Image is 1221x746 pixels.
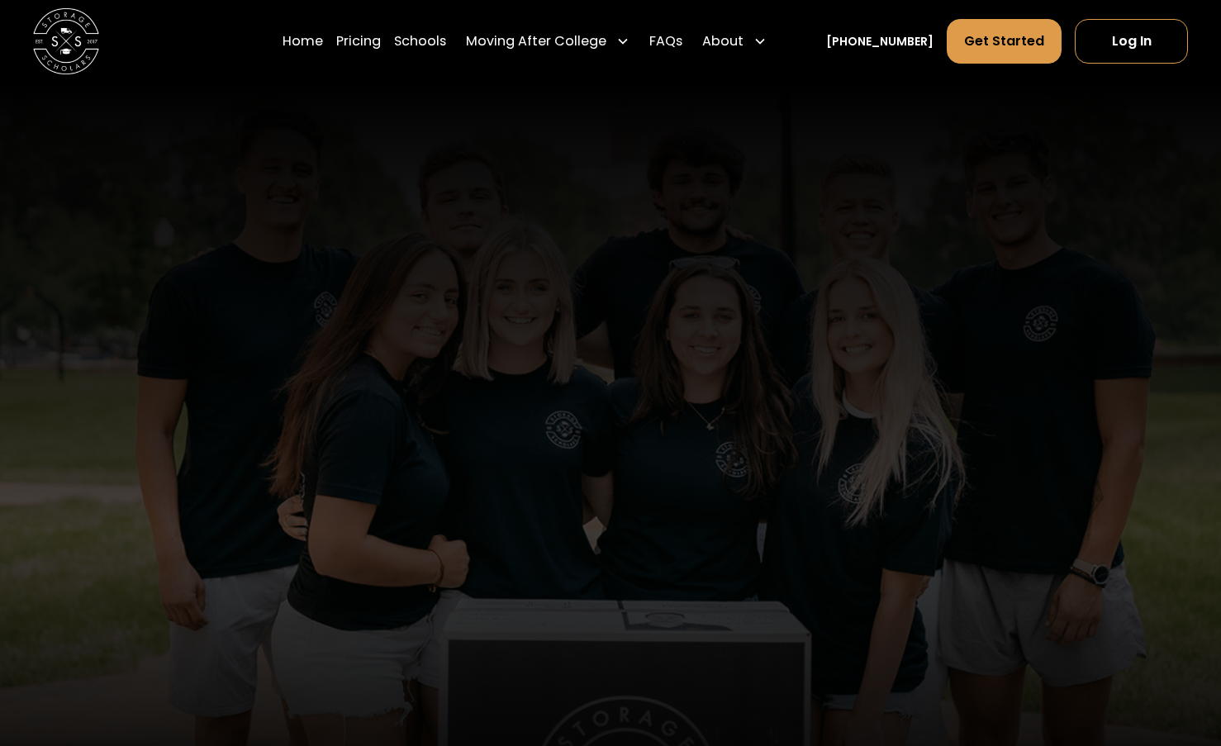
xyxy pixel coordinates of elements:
a: Home [283,18,323,64]
a: Schools [394,18,446,64]
img: Storage Scholars main logo [33,8,99,74]
a: [PHONE_NUMBER] [826,33,934,50]
div: About [702,31,744,51]
a: Pricing [336,18,381,64]
div: Moving After College [466,31,606,51]
a: FAQs [649,18,682,64]
a: Log In [1075,19,1187,64]
a: Get Started [947,19,1062,64]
